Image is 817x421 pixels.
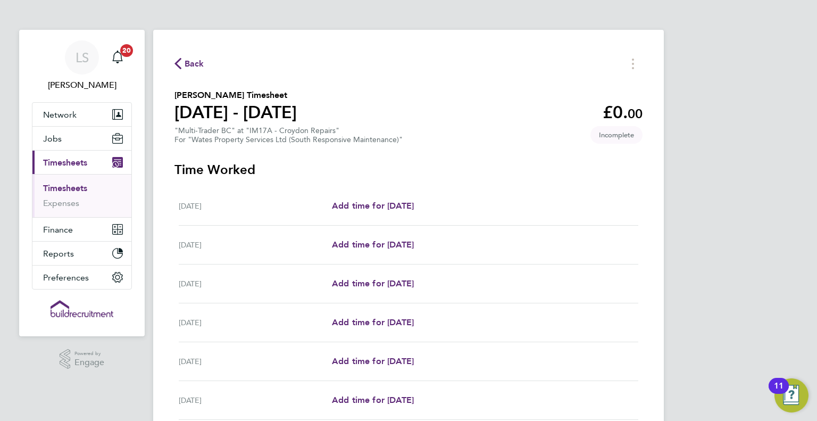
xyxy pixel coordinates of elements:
span: Add time for [DATE] [332,395,414,405]
a: Powered byEngage [60,349,105,369]
span: Back [185,57,204,70]
a: LS[PERSON_NAME] [32,40,132,92]
span: Finance [43,225,73,235]
span: Network [43,110,77,120]
a: Timesheets [43,183,87,193]
a: Go to home page [32,300,132,317]
div: [DATE] [179,394,332,407]
button: Jobs [32,127,131,150]
app-decimal: £0. [603,102,643,122]
span: This timesheet is Incomplete. [590,126,643,144]
span: Add time for [DATE] [332,240,414,250]
nav: Main navigation [19,30,145,336]
a: Add time for [DATE] [332,394,414,407]
span: Add time for [DATE] [332,356,414,366]
span: Preferences [43,273,89,283]
span: Jobs [43,134,62,144]
a: Add time for [DATE] [332,316,414,329]
span: Add time for [DATE] [332,201,414,211]
button: Preferences [32,266,131,289]
button: Finance [32,218,131,241]
button: Timesheets [32,151,131,174]
span: Powered by [74,349,104,358]
span: 20 [120,44,133,57]
div: "Multi-Trader BC" at "IM17A - Croydon Repairs" [174,126,403,144]
h2: [PERSON_NAME] Timesheet [174,89,297,102]
div: [DATE] [179,316,332,329]
div: [DATE] [179,277,332,290]
button: Back [174,57,204,70]
a: Add time for [DATE] [332,200,414,212]
h1: [DATE] - [DATE] [174,102,297,123]
div: [DATE] [179,200,332,212]
img: buildrec-logo-retina.png [51,300,113,317]
a: Add time for [DATE] [332,277,414,290]
button: Reports [32,242,131,265]
button: Network [32,103,131,126]
a: Expenses [43,198,79,208]
a: Add time for [DATE] [332,238,414,251]
span: Add time for [DATE] [332,317,414,327]
a: Add time for [DATE] [332,355,414,368]
span: Timesheets [43,158,87,168]
button: Open Resource Center, 11 new notifications [774,378,808,412]
span: Reports [43,249,74,259]
span: Leah Seber [32,79,132,92]
div: For "Wates Property Services Ltd (South Responsive Maintenance)" [174,135,403,144]
span: 00 [628,106,643,121]
div: [DATE] [179,238,332,251]
a: 20 [107,40,128,75]
span: Add time for [DATE] [332,278,414,288]
div: [DATE] [179,355,332,368]
div: 11 [774,386,783,400]
div: Timesheets [32,174,131,217]
h3: Time Worked [174,161,643,178]
span: Engage [74,358,104,367]
button: Timesheets Menu [623,55,643,72]
span: LS [76,51,89,64]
